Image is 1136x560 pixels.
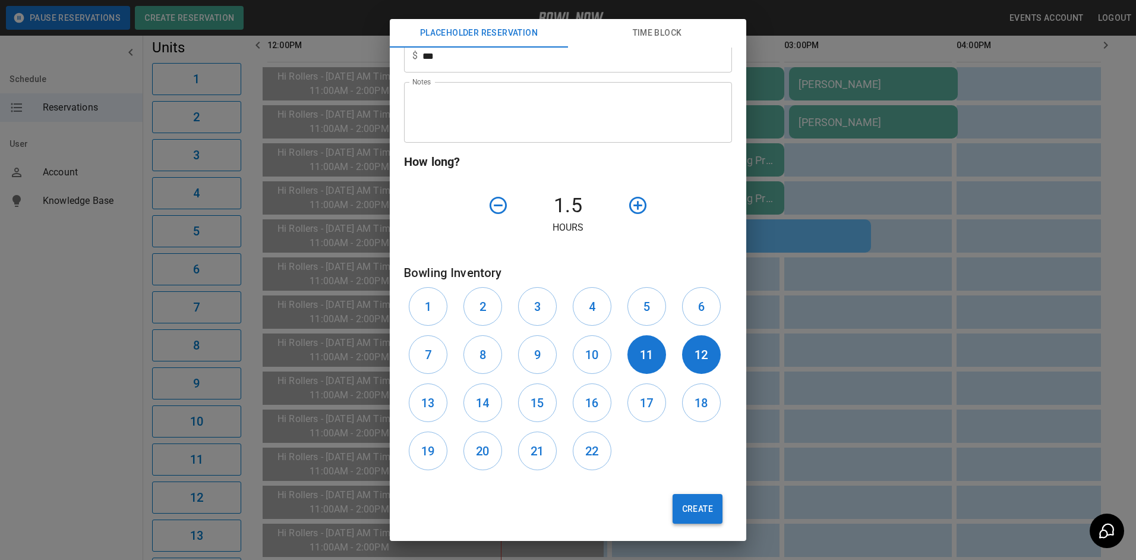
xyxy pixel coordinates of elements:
button: 7 [409,335,447,374]
button: Time Block [568,19,746,48]
button: 22 [573,432,611,470]
h6: Bowling Inventory [404,263,732,282]
h6: 17 [640,394,653,413]
h4: 1.5 [513,193,623,218]
button: 13 [409,383,447,422]
h6: 13 [421,394,434,413]
h6: 14 [476,394,489,413]
h6: 3 [534,297,541,316]
button: Create [673,494,722,524]
button: 19 [409,432,447,470]
button: 17 [627,383,666,422]
button: 8 [463,335,502,374]
button: 10 [573,335,611,374]
button: 4 [573,287,611,326]
h6: 15 [531,394,544,413]
button: 3 [518,287,557,326]
button: 2 [463,287,502,326]
h6: 20 [476,442,489,461]
h6: 22 [585,442,598,461]
h6: 8 [479,345,486,364]
button: 18 [682,383,721,422]
button: 20 [463,432,502,470]
h6: 19 [421,442,434,461]
h6: 1 [425,297,431,316]
button: 21 [518,432,557,470]
button: 11 [627,335,666,374]
p: Hours [404,221,732,235]
p: $ [412,49,418,63]
button: 15 [518,383,557,422]
button: Placeholder Reservation [390,19,568,48]
button: 14 [463,383,502,422]
h6: 5 [643,297,650,316]
h6: 4 [589,297,595,316]
button: 9 [518,335,557,374]
button: 16 [573,383,611,422]
button: 1 [409,287,447,326]
h6: 12 [695,345,708,364]
button: 6 [682,287,721,326]
h6: 21 [531,442,544,461]
button: 12 [682,335,721,374]
h6: 11 [640,345,653,364]
h6: 7 [425,345,431,364]
h6: 9 [534,345,541,364]
button: 5 [627,287,666,326]
h6: 10 [585,345,598,364]
h6: 16 [585,394,598,413]
h6: 6 [698,297,705,316]
h6: 2 [479,297,486,316]
h6: 18 [695,394,708,413]
h6: How long? [404,152,732,171]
